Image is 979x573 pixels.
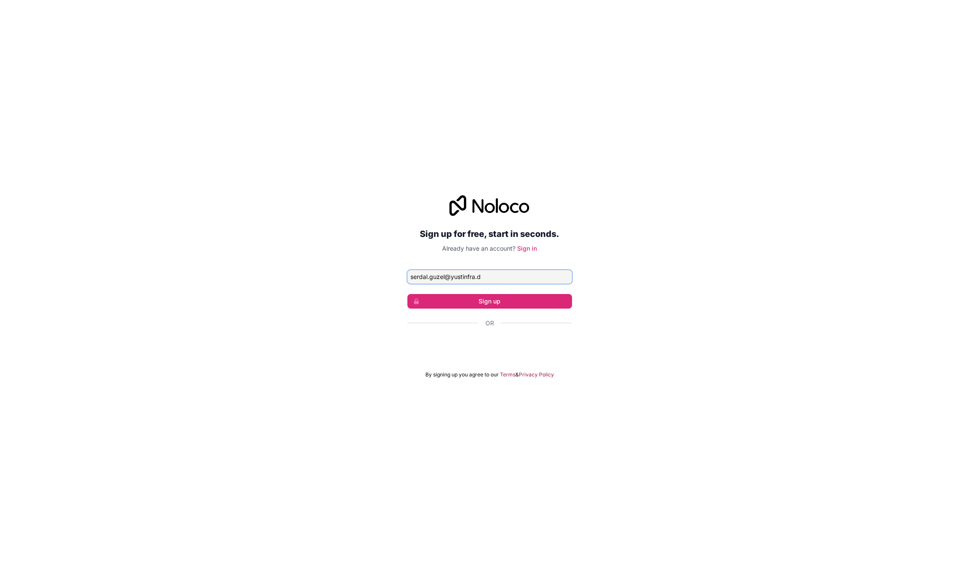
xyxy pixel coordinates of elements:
[407,337,572,356] div: Über Google anmelden. Wird in neuem Tab geöffnet.
[407,270,572,284] input: Email address
[485,319,494,327] span: Or
[519,371,554,378] a: Privacy Policy
[407,294,572,309] button: Sign up
[515,371,519,378] span: &
[425,371,499,378] span: By signing up you agree to our
[517,245,537,252] a: Sign in
[442,245,515,252] span: Already have an account?
[500,371,515,378] a: Terms
[403,337,576,356] iframe: Schaltfläche „Über Google anmelden“
[407,226,572,242] h2: Sign up for free, start in seconds.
